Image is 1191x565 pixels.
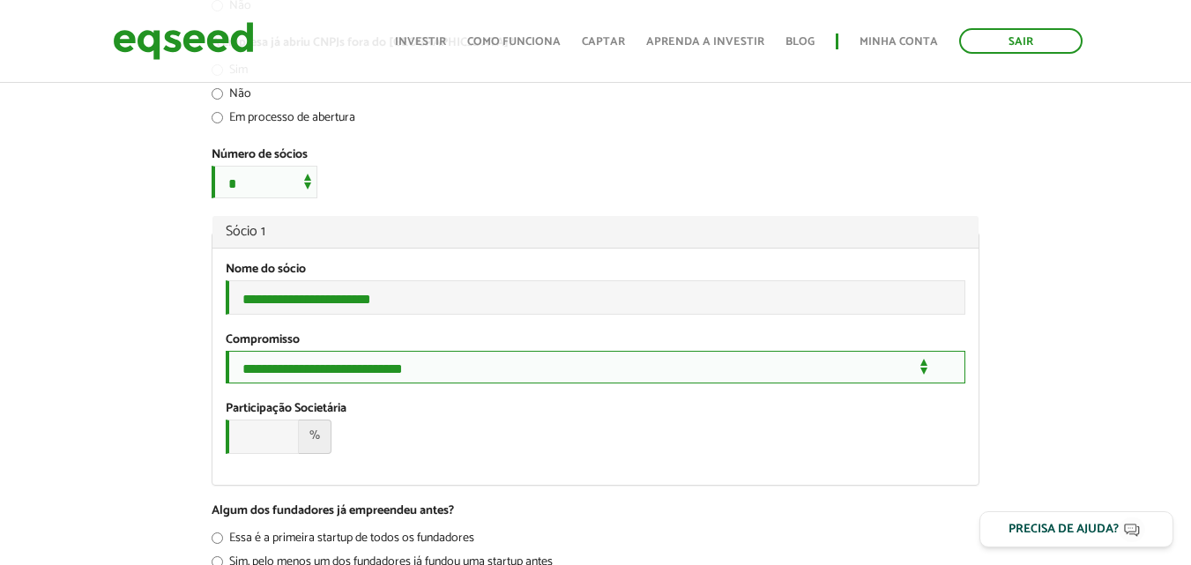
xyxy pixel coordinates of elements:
input: Não [212,88,223,100]
a: Captar [582,36,625,48]
span: % [299,420,331,454]
a: Como funciona [467,36,561,48]
a: Minha conta [860,36,938,48]
label: Em processo de abertura [212,112,355,130]
label: Compromisso [226,334,300,346]
a: Investir [395,36,446,48]
a: Aprenda a investir [646,36,764,48]
label: Participação Societária [226,403,346,415]
label: Não [212,88,251,106]
label: Número de sócios [212,149,308,161]
input: Em processo de abertura [212,112,223,123]
a: Blog [785,36,815,48]
img: EqSeed [113,18,254,64]
span: Sócio 1 [226,219,265,243]
a: Sair [959,28,1083,54]
label: Nome do sócio [226,264,306,276]
label: Algum dos fundadores já empreendeu antes? [212,505,454,517]
label: Essa é a primeira startup de todos os fundadores [212,532,474,550]
input: Essa é a primeira startup de todos os fundadores [212,532,223,544]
